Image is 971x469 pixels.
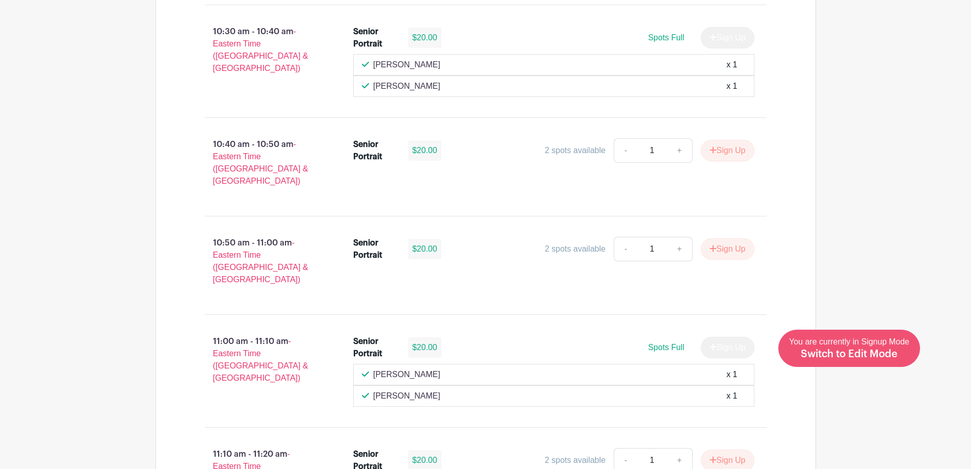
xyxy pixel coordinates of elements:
[408,239,441,259] div: $20.00
[545,144,606,157] div: 2 spots available
[353,26,396,50] div: Senior Portrait
[213,140,308,185] span: - Eastern Time ([GEOGRAPHIC_DATA] & [GEOGRAPHIC_DATA])
[801,349,898,359] span: Switch to Edit Mode
[726,59,737,71] div: x 1
[667,138,692,163] a: +
[778,330,920,367] a: You are currently in Signup Mode Switch to Edit Mode
[353,138,396,163] div: Senior Portrait
[213,337,308,382] span: - Eastern Time ([GEOGRAPHIC_DATA] & [GEOGRAPHIC_DATA])
[667,237,692,261] a: +
[189,233,337,290] p: 10:50 am - 11:00 am
[726,390,737,402] div: x 1
[408,337,441,358] div: $20.00
[353,335,396,360] div: Senior Portrait
[373,59,440,71] p: [PERSON_NAME]
[648,343,684,352] span: Spots Full
[726,80,737,92] div: x 1
[213,27,308,72] span: - Eastern Time ([GEOGRAPHIC_DATA] & [GEOGRAPHIC_DATA])
[789,337,909,359] span: You are currently in Signup Mode
[701,238,754,260] button: Sign Up
[545,454,606,466] div: 2 spots available
[726,368,737,381] div: x 1
[545,243,606,255] div: 2 spots available
[373,390,440,402] p: [PERSON_NAME]
[373,80,440,92] p: [PERSON_NAME]
[213,238,308,284] span: - Eastern Time ([GEOGRAPHIC_DATA] & [GEOGRAPHIC_DATA])
[189,134,337,191] p: 10:40 am - 10:50 am
[614,237,637,261] a: -
[408,140,441,161] div: $20.00
[189,21,337,79] p: 10:30 am - 10:40 am
[353,237,396,261] div: Senior Portrait
[648,33,684,42] span: Spots Full
[408,28,441,48] div: $20.00
[614,138,637,163] a: -
[373,368,440,381] p: [PERSON_NAME]
[701,140,754,161] button: Sign Up
[189,331,337,388] p: 11:00 am - 11:10 am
